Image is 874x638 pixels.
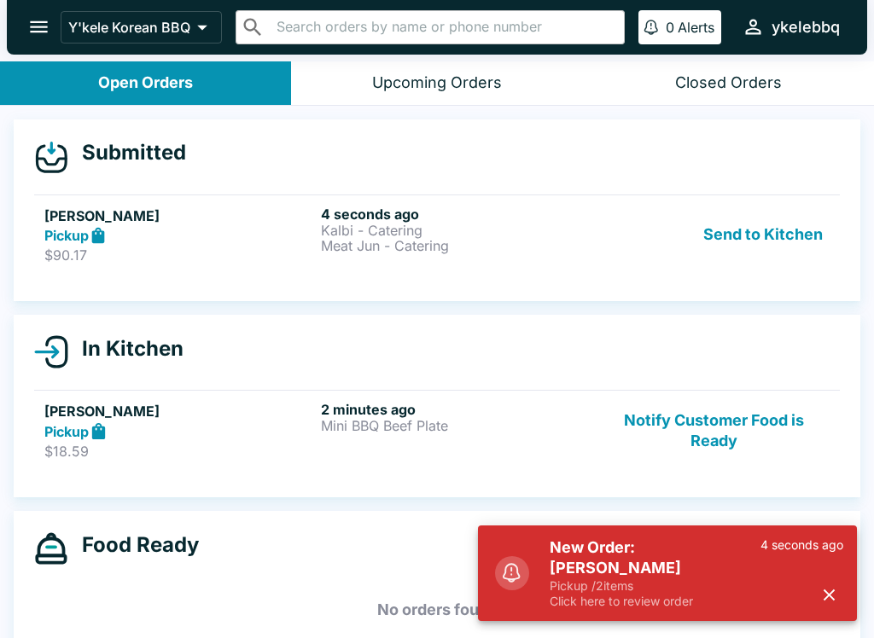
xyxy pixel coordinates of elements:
[44,227,89,244] strong: Pickup
[598,401,830,460] button: Notify Customer Food is Ready
[735,9,847,45] button: ykelebbq
[68,140,186,165] h4: Submitted
[772,17,840,38] div: ykelebbq
[34,194,840,275] a: [PERSON_NAME]Pickup$90.174 seconds agoKalbi - CateringMeat Jun - CateringSend to Kitchen
[44,401,314,421] h5: [PERSON_NAME]
[666,19,674,36] p: 0
[321,238,591,253] p: Meat Jun - Catering
[321,223,591,238] p: Kalbi - Catering
[321,418,591,433] p: Mini BBQ Beef Plate
[68,336,184,362] h4: In Kitchen
[44,443,314,460] p: $18.59
[44,246,314,264] p: $90.17
[678,19,714,36] p: Alerts
[98,73,193,93] div: Open Orders
[550,594,760,609] p: Click here to review order
[17,5,61,49] button: open drawer
[550,578,760,594] p: Pickup / 2 items
[68,532,199,558] h4: Food Ready
[34,390,840,470] a: [PERSON_NAME]Pickup$18.592 minutes agoMini BBQ Beef PlateNotify Customer Food is Ready
[675,73,782,93] div: Closed Orders
[760,537,843,553] p: 4 seconds ago
[550,537,760,578] h5: New Order: [PERSON_NAME]
[321,206,591,223] h6: 4 seconds ago
[68,19,190,36] p: Y'kele Korean BBQ
[44,206,314,226] h5: [PERSON_NAME]
[696,206,830,264] button: Send to Kitchen
[271,15,617,39] input: Search orders by name or phone number
[321,401,591,418] h6: 2 minutes ago
[44,423,89,440] strong: Pickup
[372,73,502,93] div: Upcoming Orders
[61,11,222,43] button: Y'kele Korean BBQ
